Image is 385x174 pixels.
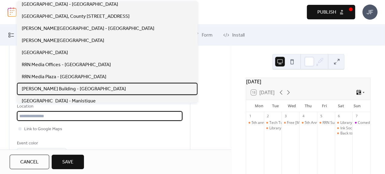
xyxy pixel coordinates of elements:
[232,32,245,39] span: Install
[188,27,217,43] a: Form
[52,155,84,169] button: Save
[10,155,49,169] button: Cancel
[333,100,349,112] div: Sat
[22,73,106,81] span: RRN Media Plaza - [GEOGRAPHIC_DATA]
[337,114,341,118] div: 6
[269,120,294,125] div: Tech Tuesdays
[22,85,126,93] span: [PERSON_NAME] Building - [GEOGRAPHIC_DATA]
[22,98,96,105] span: [GEOGRAPHIC_DATA] - Manistique
[20,159,39,166] span: Cancel
[300,100,316,112] div: Thu
[301,114,306,118] div: 4
[17,140,65,147] div: Event color
[335,131,353,136] div: Back to School Open House
[22,13,130,20] span: [GEOGRAPHIC_DATA], County [STREET_ADDRESS]
[17,103,181,110] div: Location
[251,100,267,112] div: Mon
[264,120,282,125] div: Tech Tuesdays
[246,78,370,85] div: [DATE]
[248,114,252,118] div: 1
[362,5,377,20] div: JF
[340,120,368,125] div: Library of Things
[246,120,264,125] div: 5th annual Labor Day Celebration
[317,9,336,16] span: Publish
[299,120,317,125] div: 5th Annual Monarchs Blessing Ceremony
[316,100,333,112] div: Fri
[266,114,270,118] div: 2
[22,61,111,69] span: RRN Media Offices - [GEOGRAPHIC_DATA]
[322,120,348,125] div: RRN Super Sale
[8,7,17,17] img: logo
[4,27,43,43] a: My Events
[307,5,355,19] button: Publish
[22,1,118,8] span: [GEOGRAPHIC_DATA] - [GEOGRAPHIC_DATA]
[62,159,73,166] span: Save
[335,126,353,131] div: Ink Society
[269,126,297,131] div: Library of Things
[22,49,68,56] span: [GEOGRAPHIC_DATA]
[354,114,359,118] div: 7
[202,32,213,39] span: Form
[349,100,365,112] div: Sun
[252,120,303,125] div: 5th annual [DATE] Celebration
[284,100,300,112] div: Wed
[352,120,370,125] div: Comedian Tyler Fowler at Island Resort and Casino Club 41
[319,114,323,118] div: 5
[264,126,282,131] div: Library of Things
[305,120,374,125] div: 5th Annual Monarchs Blessing Ceremony
[22,37,104,44] span: [PERSON_NAME][GEOGRAPHIC_DATA]
[219,27,249,43] a: Install
[317,120,335,125] div: RRN Super Sale
[283,114,288,118] div: 3
[24,126,62,133] span: Link to Google Maps
[22,25,154,32] span: [PERSON_NAME][GEOGRAPHIC_DATA] - [GEOGRAPHIC_DATA]
[340,126,358,131] div: Ink Society
[267,100,284,112] div: Tue
[335,120,353,125] div: Library of Things
[287,120,359,125] div: Free [MEDICAL_DATA] at-home testing kits
[281,120,299,125] div: Free Covid-19 at-home testing kits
